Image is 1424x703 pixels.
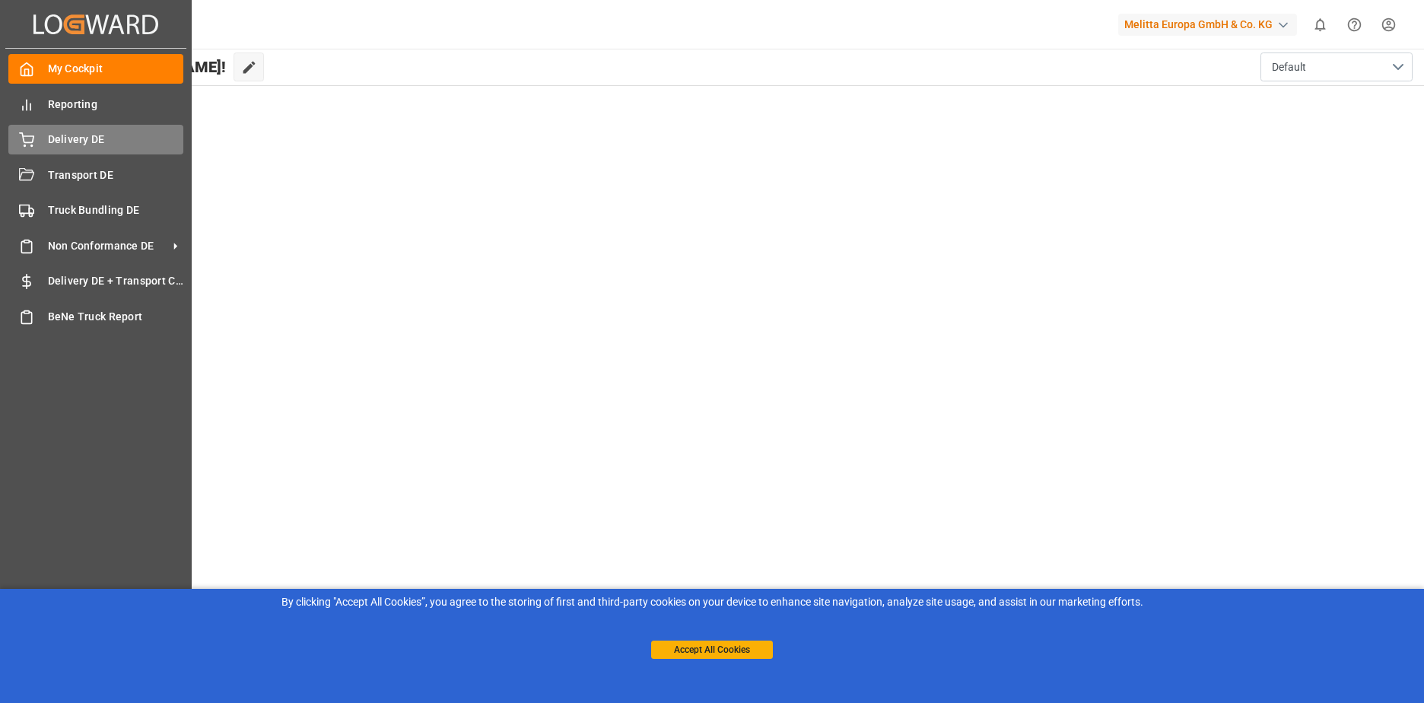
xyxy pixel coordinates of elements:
span: Truck Bundling DE [48,202,184,218]
span: Delivery DE + Transport Cost [48,273,184,289]
button: Help Center [1337,8,1372,42]
a: Delivery DE [8,125,183,154]
div: Melitta Europa GmbH & Co. KG [1118,14,1297,36]
span: My Cockpit [48,61,184,77]
a: My Cockpit [8,54,183,84]
button: open menu [1260,52,1413,81]
span: Default [1272,59,1306,75]
button: show 0 new notifications [1303,8,1337,42]
a: Transport DE [8,160,183,189]
a: Delivery DE + Transport Cost [8,266,183,296]
div: By clicking "Accept All Cookies”, you agree to the storing of first and third-party cookies on yo... [11,594,1413,610]
a: Truck Bundling DE [8,196,183,225]
button: Accept All Cookies [651,641,773,659]
button: Melitta Europa GmbH & Co. KG [1118,10,1303,39]
span: Non Conformance DE [48,238,168,254]
span: Transport DE [48,167,184,183]
span: Reporting [48,97,184,113]
a: Reporting [8,89,183,119]
span: Delivery DE [48,132,184,148]
span: BeNe Truck Report [48,309,184,325]
a: BeNe Truck Report [8,301,183,331]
